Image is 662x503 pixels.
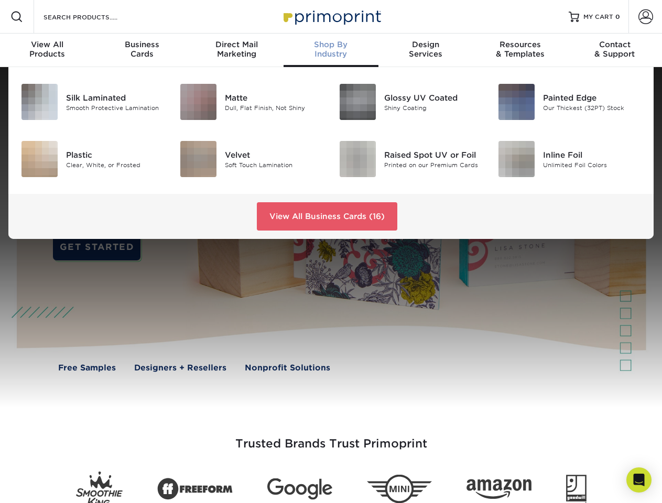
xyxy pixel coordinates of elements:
div: Cards [94,40,189,59]
a: Direct MailMarketing [189,34,284,67]
img: Google [267,478,332,500]
div: Services [378,40,473,59]
a: Resources& Templates [473,34,567,67]
a: View All Business Cards (16) [257,202,397,231]
div: Open Intercom Messenger [626,467,652,493]
span: 0 [615,13,620,20]
span: Shop By [284,40,378,49]
span: MY CART [583,13,613,21]
img: Primoprint [279,5,384,28]
div: & Templates [473,40,567,59]
a: Shop ByIndustry [284,34,378,67]
iframe: Google Customer Reviews [3,471,89,499]
input: SEARCH PRODUCTS..... [42,10,145,23]
a: DesignServices [378,34,473,67]
a: BusinessCards [94,34,189,67]
span: Design [378,40,473,49]
div: Marketing [189,40,284,59]
img: Amazon [466,479,531,499]
img: Goodwill [566,475,587,503]
span: Direct Mail [189,40,284,49]
span: Resources [473,40,567,49]
h3: Trusted Brands Trust Primoprint [25,412,638,463]
span: Business [94,40,189,49]
div: Industry [284,40,378,59]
